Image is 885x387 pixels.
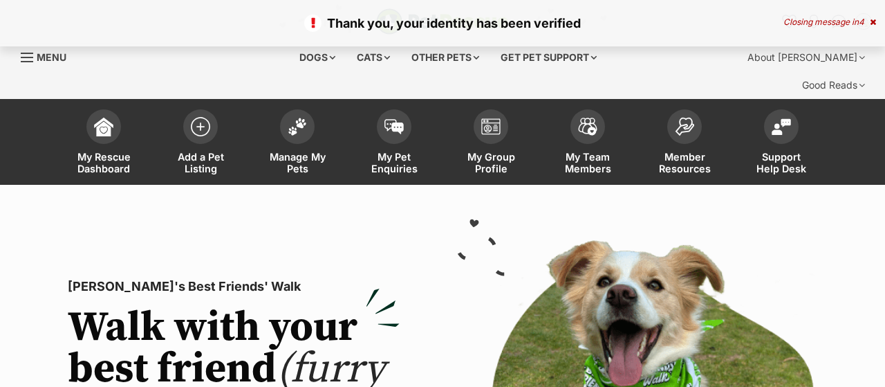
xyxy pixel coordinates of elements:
a: Support Help Desk [733,102,830,185]
a: Manage My Pets [249,102,346,185]
span: Menu [37,51,66,63]
span: Add a Pet Listing [169,151,232,174]
img: pet-enquiries-icon-7e3ad2cf08bfb03b45e93fb7055b45f3efa6380592205ae92323e6603595dc1f.svg [384,119,404,134]
div: About [PERSON_NAME] [738,44,875,71]
img: add-pet-listing-icon-0afa8454b4691262ce3f59096e99ab1cd57d4a30225e0717b998d2c9b9846f56.svg [191,117,210,136]
img: team-members-icon-5396bd8760b3fe7c0b43da4ab00e1e3bb1a5d9ba89233759b79545d2d3fc5d0d.svg [578,118,597,136]
a: Add a Pet Listing [152,102,249,185]
img: group-profile-icon-3fa3cf56718a62981997c0bc7e787c4b2cf8bcc04b72c1350f741eb67cf2f40e.svg [481,118,501,135]
div: Get pet support [491,44,606,71]
div: Dogs [290,44,345,71]
span: My Group Profile [460,151,522,174]
a: My Group Profile [442,102,539,185]
img: member-resources-icon-8e73f808a243e03378d46382f2149f9095a855e16c252ad45f914b54edf8863c.svg [675,117,694,136]
img: dashboard-icon-eb2f2d2d3e046f16d808141f083e7271f6b2e854fb5c12c21221c1fb7104beca.svg [94,117,113,136]
img: help-desk-icon-fdf02630f3aa405de69fd3d07c3f3aa587a6932b1a1747fa1d2bba05be0121f9.svg [772,118,791,135]
span: Support Help Desk [750,151,812,174]
span: My Team Members [557,151,619,174]
a: My Pet Enquiries [346,102,442,185]
a: My Rescue Dashboard [55,102,152,185]
p: [PERSON_NAME]'s Best Friends' Walk [68,277,400,296]
a: My Team Members [539,102,636,185]
div: Other pets [402,44,489,71]
div: Cats [347,44,400,71]
a: Member Resources [636,102,733,185]
span: Manage My Pets [266,151,328,174]
span: My Rescue Dashboard [73,151,135,174]
img: manage-my-pets-icon-02211641906a0b7f246fdf0571729dbe1e7629f14944591b6c1af311fb30b64b.svg [288,118,307,136]
div: Good Reads [792,71,875,99]
a: Menu [21,44,76,69]
span: Member Resources [653,151,716,174]
span: My Pet Enquiries [363,151,425,174]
